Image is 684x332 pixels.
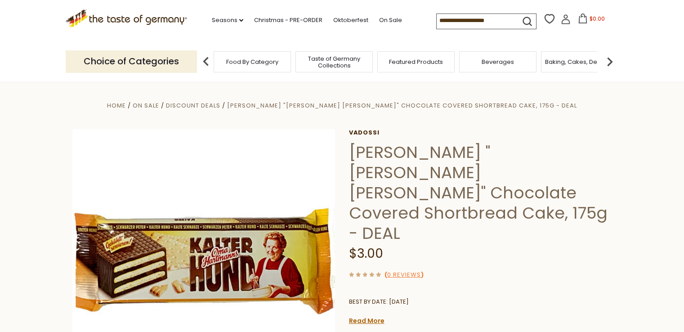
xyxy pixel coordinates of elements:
[349,245,383,262] span: $3.00
[227,101,577,110] a: [PERSON_NAME] "[PERSON_NAME] [PERSON_NAME]" Chocolate Covered Shortbread Cake, 175g - DEAL
[545,58,615,65] a: Baking, Cakes, Desserts
[482,58,514,65] a: Beverages
[166,101,220,110] a: Discount Deals
[298,55,370,69] a: Taste of Germany Collections
[349,129,612,136] a: Vadossi
[197,53,215,71] img: previous arrow
[333,15,368,25] a: Oktoberfest
[389,58,443,65] a: Featured Products
[226,58,278,65] a: Food By Category
[601,53,619,71] img: next arrow
[107,101,126,110] a: Home
[133,101,159,110] a: On Sale
[212,15,243,25] a: Seasons
[590,15,605,22] span: $0.00
[387,270,421,280] a: 0 Reviews
[349,142,612,243] h1: [PERSON_NAME] "[PERSON_NAME] [PERSON_NAME]" Chocolate Covered Shortbread Cake, 175g - DEAL
[379,15,402,25] a: On Sale
[349,297,409,306] span: BEST BY DATE: [DATE]
[349,316,384,325] a: Read More
[572,13,611,27] button: $0.00
[254,15,322,25] a: Christmas - PRE-ORDER
[384,270,424,279] span: ( )
[66,50,197,72] p: Choice of Categories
